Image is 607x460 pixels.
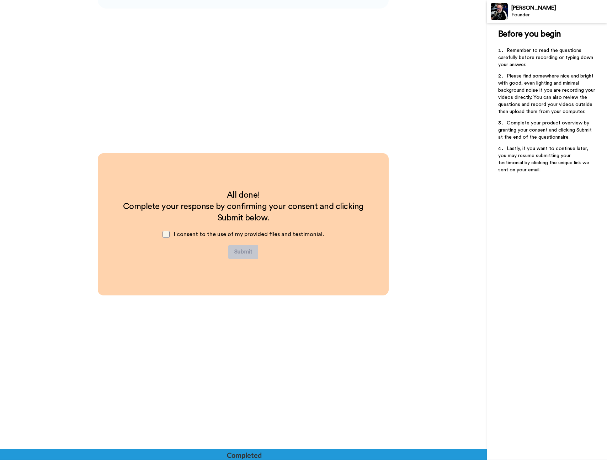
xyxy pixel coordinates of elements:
[511,5,607,11] div: [PERSON_NAME]
[174,231,324,237] span: I consent to the use of my provided files and testimonial.
[227,191,260,199] span: All done!
[228,245,258,259] button: Submit
[227,450,261,460] div: Completed
[498,74,597,114] span: Please find somewhere nice and bright with good, even lighting and minimal background noise if yo...
[498,146,591,172] span: Lastly, if you want to continue later, you may resume submitting your testimonial by clicking the...
[498,48,595,67] span: Remember to read the questions carefully before recording or typing down your answer.
[498,30,561,38] span: Before you begin
[498,121,593,140] span: Complete your product overview by granting your consent and clicking Submit at the end of the que...
[123,202,366,222] span: Complete your response by confirming your consent and clicking Submit below.
[511,12,607,18] div: Founder
[491,3,508,20] img: Profile Image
